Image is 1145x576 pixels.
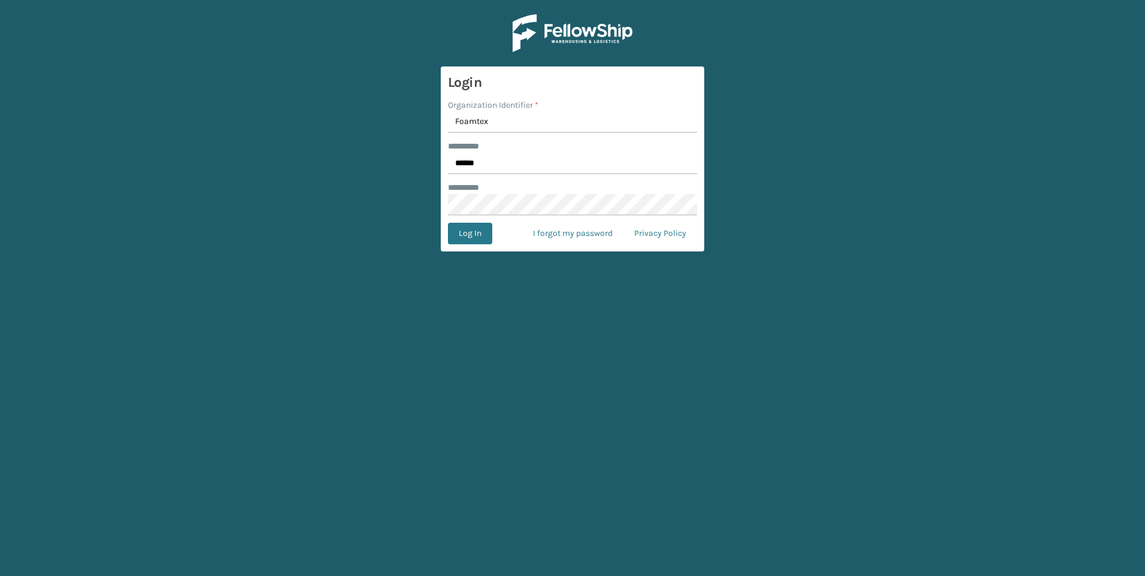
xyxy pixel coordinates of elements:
[448,99,538,111] label: Organization Identifier
[623,223,697,244] a: Privacy Policy
[448,223,492,244] button: Log In
[448,74,697,92] h3: Login
[522,223,623,244] a: I forgot my password
[513,14,632,52] img: Logo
